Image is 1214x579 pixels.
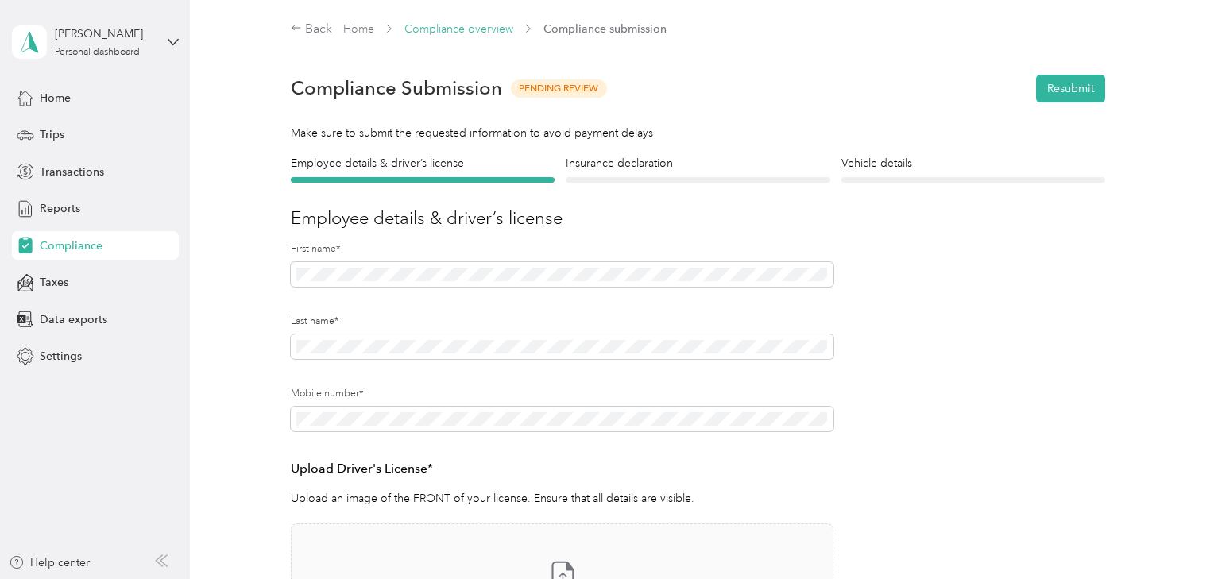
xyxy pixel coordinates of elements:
[40,164,104,180] span: Transactions
[9,554,90,571] button: Help center
[291,77,502,99] h1: Compliance Submission
[55,25,154,42] div: [PERSON_NAME]
[404,22,513,36] a: Compliance overview
[291,20,332,39] div: Back
[55,48,140,57] div: Personal dashboard
[40,237,102,254] span: Compliance
[291,459,833,479] h3: Upload Driver's License*
[1036,75,1105,102] button: Resubmit
[40,348,82,365] span: Settings
[566,155,829,172] h4: Insurance declaration
[291,205,1105,231] h3: Employee details & driver’s license
[40,126,64,143] span: Trips
[40,90,71,106] span: Home
[40,311,107,328] span: Data exports
[40,274,68,291] span: Taxes
[841,155,1105,172] h4: Vehicle details
[40,200,80,217] span: Reports
[511,79,607,98] span: Pending Review
[343,22,374,36] a: Home
[291,387,833,401] label: Mobile number*
[291,490,833,507] p: Upload an image of the FRONT of your license. Ensure that all details are visible.
[1125,490,1214,579] iframe: Everlance-gr Chat Button Frame
[543,21,667,37] span: Compliance submission
[291,125,1105,141] div: Make sure to submit the requested information to avoid payment delays
[291,242,833,257] label: First name*
[291,315,833,329] label: Last name*
[291,155,555,172] h4: Employee details & driver’s license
